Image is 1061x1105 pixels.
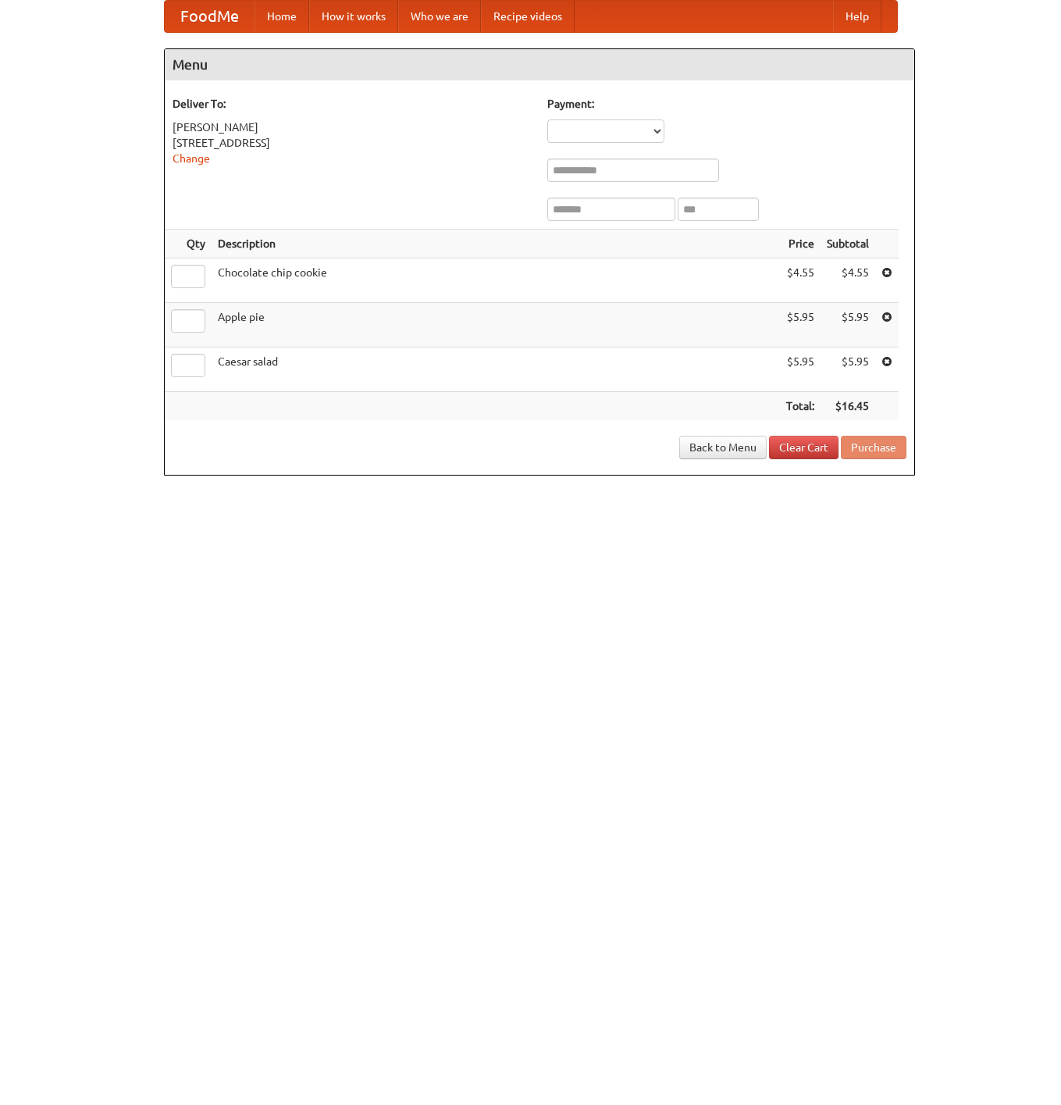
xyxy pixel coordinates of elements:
[841,436,906,459] button: Purchase
[173,152,210,165] a: Change
[833,1,881,32] a: Help
[780,230,821,258] th: Price
[821,230,875,258] th: Subtotal
[165,1,255,32] a: FoodMe
[821,348,875,392] td: $5.95
[212,230,780,258] th: Description
[212,303,780,348] td: Apple pie
[173,96,532,112] h5: Deliver To:
[212,348,780,392] td: Caesar salad
[481,1,575,32] a: Recipe videos
[165,49,914,80] h4: Menu
[821,258,875,303] td: $4.55
[821,392,875,421] th: $16.45
[780,392,821,421] th: Total:
[769,436,838,459] a: Clear Cart
[780,258,821,303] td: $4.55
[547,96,906,112] h5: Payment:
[212,258,780,303] td: Chocolate chip cookie
[165,230,212,258] th: Qty
[173,119,532,135] div: [PERSON_NAME]
[255,1,309,32] a: Home
[821,303,875,348] td: $5.95
[780,348,821,392] td: $5.95
[780,303,821,348] td: $5.95
[679,436,767,459] a: Back to Menu
[398,1,481,32] a: Who we are
[173,135,532,151] div: [STREET_ADDRESS]
[309,1,398,32] a: How it works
